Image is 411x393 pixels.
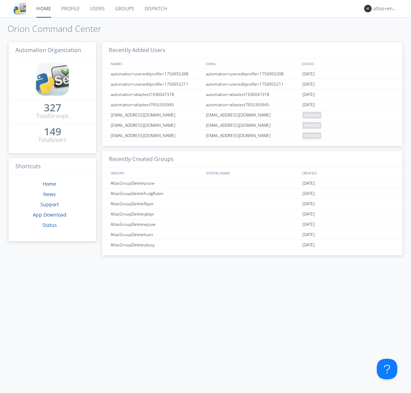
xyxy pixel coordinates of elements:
[302,89,315,100] span: [DATE]
[302,199,315,209] span: [DATE]
[102,188,402,199] a: AtlasGroupDeletefculgRubin[DATE]
[102,131,402,141] a: [EMAIL_ADDRESS][DOMAIN_NAME][EMAIL_ADDRESS][DOMAIN_NAME]pending
[102,42,402,59] h3: Recently Added Users
[109,110,204,120] div: [EMAIL_ADDRESS][DOMAIN_NAME]
[109,230,204,240] div: AtlasGroupDeleteloarx
[204,79,301,89] div: automation+usereditprofile+1756955211
[302,100,315,110] span: [DATE]
[44,104,61,112] a: 327
[302,69,315,79] span: [DATE]
[109,69,204,79] div: automation+usereditprofile+1756955398
[43,181,56,187] a: Home
[44,128,61,136] a: 149
[204,131,301,140] div: [EMAIL_ADDRESS][DOMAIN_NAME]
[109,89,204,99] div: automation+atlastest1936047318
[102,209,402,219] a: AtlasGroupDeleteqbtpr[DATE]
[364,5,372,12] img: 373638.png
[109,59,203,69] div: NAMES
[102,69,402,79] a: automation+usereditprofile+1756955398automation+usereditprofile+1756955398[DATE]
[204,100,301,110] div: automation+atlastest7955355945
[9,158,96,175] h3: Shortcuts
[102,110,402,120] a: [EMAIL_ADDRESS][DOMAIN_NAME][EMAIL_ADDRESS][DOMAIN_NAME]pending
[204,110,301,120] div: [EMAIL_ADDRESS][DOMAIN_NAME]
[302,122,321,129] span: pending
[109,240,204,250] div: AtlasGroupDeleteubssy
[109,219,204,229] div: AtlasGroupDeletewjzuw
[300,59,396,69] div: JOINED
[38,136,66,144] div: Total Users
[102,178,402,188] a: AtlasGroupDeleteyiozw[DATE]
[102,100,402,110] a: automation+atlastest7955355945automation+atlastest7955355945[DATE]
[109,100,204,110] div: automation+atlastest7955355945
[102,199,402,209] a: AtlasGroupDeletefbpxr[DATE]
[204,69,301,79] div: automation+usereditprofile+1756955398
[302,178,315,188] span: [DATE]
[377,359,397,379] iframe: Toggle Customer Support
[109,120,204,130] div: [EMAIL_ADDRESS][DOMAIN_NAME]
[15,46,81,54] span: Automation Organization
[204,89,301,99] div: automation+atlastest1936047318
[33,211,66,218] a: App Download
[302,188,315,199] span: [DATE]
[102,120,402,131] a: [EMAIL_ADDRESS][DOMAIN_NAME][EMAIL_ADDRESS][DOMAIN_NAME]pending
[102,230,402,240] a: AtlasGroupDeleteloarx[DATE]
[14,2,26,15] img: cddb5a64eb264b2086981ab96f4c1ba7
[373,5,399,12] div: atlas+english0002
[109,188,204,198] div: AtlasGroupDeletefculgRubin
[43,191,56,197] a: News
[44,104,61,111] div: 327
[40,201,59,208] a: Support
[302,209,315,219] span: [DATE]
[300,168,396,178] div: CREATED
[102,79,402,89] a: automation+usereditprofile+1756955211automation+usereditprofile+1756955211[DATE]
[42,222,57,228] a: Status
[302,79,315,89] span: [DATE]
[102,219,402,230] a: AtlasGroupDeletewjzuw[DATE]
[109,79,204,89] div: automation+usereditprofile+1756955211
[109,178,204,188] div: AtlasGroupDeleteyiozw
[109,199,204,209] div: AtlasGroupDeletefbpxr
[102,240,402,250] a: AtlasGroupDeleteubssy[DATE]
[44,128,61,135] div: 149
[302,132,321,139] span: pending
[102,89,402,100] a: automation+atlastest1936047318automation+atlastest1936047318[DATE]
[36,63,69,96] img: cddb5a64eb264b2086981ab96f4c1ba7
[302,112,321,119] span: pending
[204,59,300,69] div: EMAIL
[109,209,204,219] div: AtlasGroupDeleteqbtpr
[302,230,315,240] span: [DATE]
[102,151,402,168] h3: Recently Created Groups
[302,240,315,250] span: [DATE]
[36,112,69,120] div: Total Groups
[109,168,203,178] div: GROUPS
[204,120,301,130] div: [EMAIL_ADDRESS][DOMAIN_NAME]
[204,168,300,178] div: SYSTEM_NAME
[109,131,204,140] div: [EMAIL_ADDRESS][DOMAIN_NAME]
[302,219,315,230] span: [DATE]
